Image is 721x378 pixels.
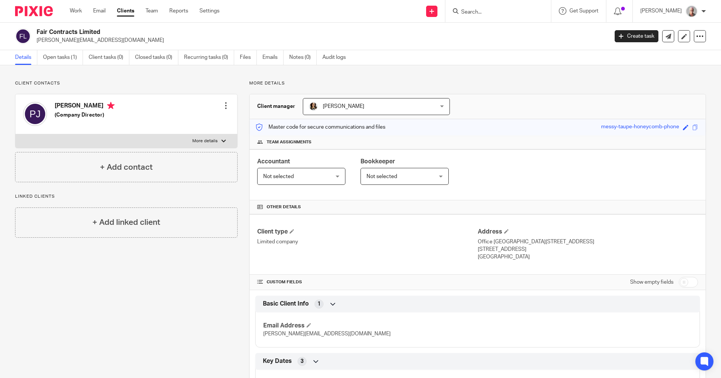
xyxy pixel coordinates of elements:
a: Client tasks (0) [89,50,129,65]
div: messy-taupe-honeycomb-phone [601,123,679,132]
h5: (Company Director) [55,111,115,119]
input: Search [460,9,528,16]
h4: Address [478,228,698,236]
a: Work [70,7,82,15]
a: Team [146,7,158,15]
p: Linked clients [15,194,238,200]
span: Basic Client Info [263,300,309,308]
p: Office [GEOGRAPHIC_DATA][STREET_ADDRESS] [478,238,698,246]
i: Primary [107,102,115,109]
a: Reports [169,7,188,15]
a: Recurring tasks (0) [184,50,234,65]
h4: Client type [257,228,477,236]
label: Show empty fields [630,278,673,286]
h4: Email Address [263,322,477,330]
img: KR%20update.jpg [686,5,698,17]
p: Limited company [257,238,477,246]
img: svg%3E [23,102,47,126]
span: [PERSON_NAME] [323,104,364,109]
img: 2020-11-15%2017.26.54-1.jpg [309,102,318,111]
span: 1 [318,300,321,308]
h2: Fair Contracts Limited [37,28,490,36]
a: Audit logs [322,50,351,65]
p: [GEOGRAPHIC_DATA] [478,253,698,261]
p: [PERSON_NAME][EMAIL_ADDRESS][DOMAIN_NAME] [37,37,603,44]
span: [PERSON_NAME][EMAIL_ADDRESS][DOMAIN_NAME] [263,331,391,337]
span: Get Support [569,8,598,14]
a: Notes (0) [289,50,317,65]
p: Master code for secure communications and files [255,123,385,131]
span: Accountant [257,158,290,164]
p: More details [249,80,706,86]
span: Not selected [367,174,397,179]
p: Client contacts [15,80,238,86]
span: Bookkeeper [360,158,395,164]
h3: Client manager [257,103,295,110]
img: Pixie [15,6,53,16]
a: Email [93,7,106,15]
h4: [PERSON_NAME] [55,102,115,111]
a: Settings [199,7,219,15]
span: Not selected [263,174,294,179]
a: Open tasks (1) [43,50,83,65]
a: Details [15,50,37,65]
span: Other details [267,204,301,210]
p: [STREET_ADDRESS] [478,246,698,253]
h4: + Add linked client [92,217,160,228]
img: svg%3E [15,28,31,44]
h4: CUSTOM FIELDS [257,279,477,285]
p: More details [192,138,218,144]
span: Team assignments [267,139,311,145]
a: Clients [117,7,134,15]
p: [PERSON_NAME] [640,7,682,15]
h4: + Add contact [100,161,153,173]
a: Closed tasks (0) [135,50,178,65]
a: Create task [615,30,658,42]
a: Emails [262,50,284,65]
span: 3 [301,358,304,365]
a: Files [240,50,257,65]
span: Key Dates [263,357,292,365]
